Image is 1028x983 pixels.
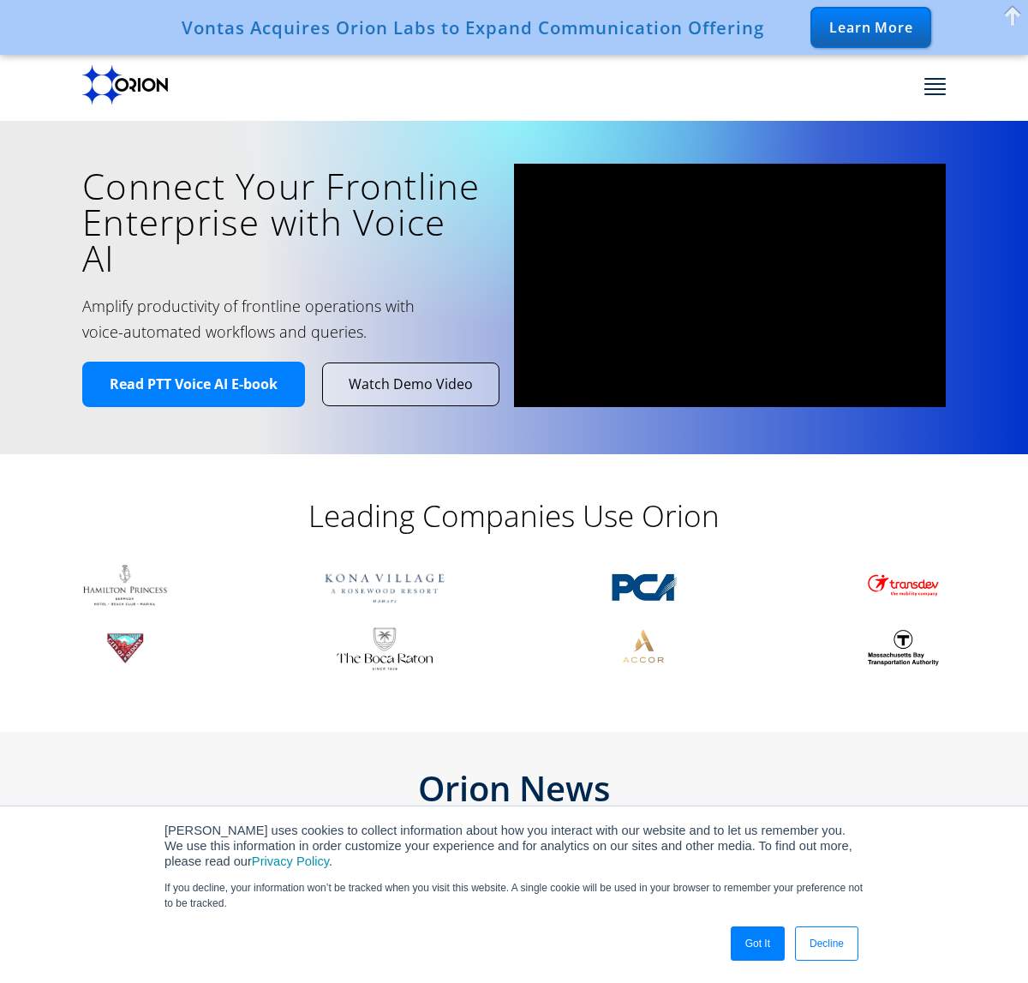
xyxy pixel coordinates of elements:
img: Orion labs Black logo [82,65,168,105]
a: Watch Demo Video [323,363,499,405]
h2: Leading Companies Use Orion [171,497,857,535]
span: Read PTT Voice AI E-book [110,375,278,393]
a: Read PTT Voice AI E-book [82,362,305,407]
h2: Orion News [82,771,946,806]
span: [PERSON_NAME] uses cookies to collect information about how you interact with our website and to ... [164,824,852,868]
p: If you decline, your information won’t be tracked when you visit this website. A single cookie wi... [164,880,864,911]
a: Privacy Policy [252,854,329,868]
iframe: Chat Widget [942,901,1028,983]
iframe: vimeo Video Player [514,164,946,407]
h1: Connect Your Frontline Enterprise with Voice AI [82,168,488,276]
div: Vontas Acquires Orion Labs to Expand Communication Offering [182,17,764,38]
a: Decline [795,926,858,961]
h2: Amplify productivity of frontline operations with voice-automated workflows and queries. [82,293,428,345]
span: Watch Demo Video [349,375,473,393]
a: Got It [731,926,785,961]
div: Learn More [810,7,931,48]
